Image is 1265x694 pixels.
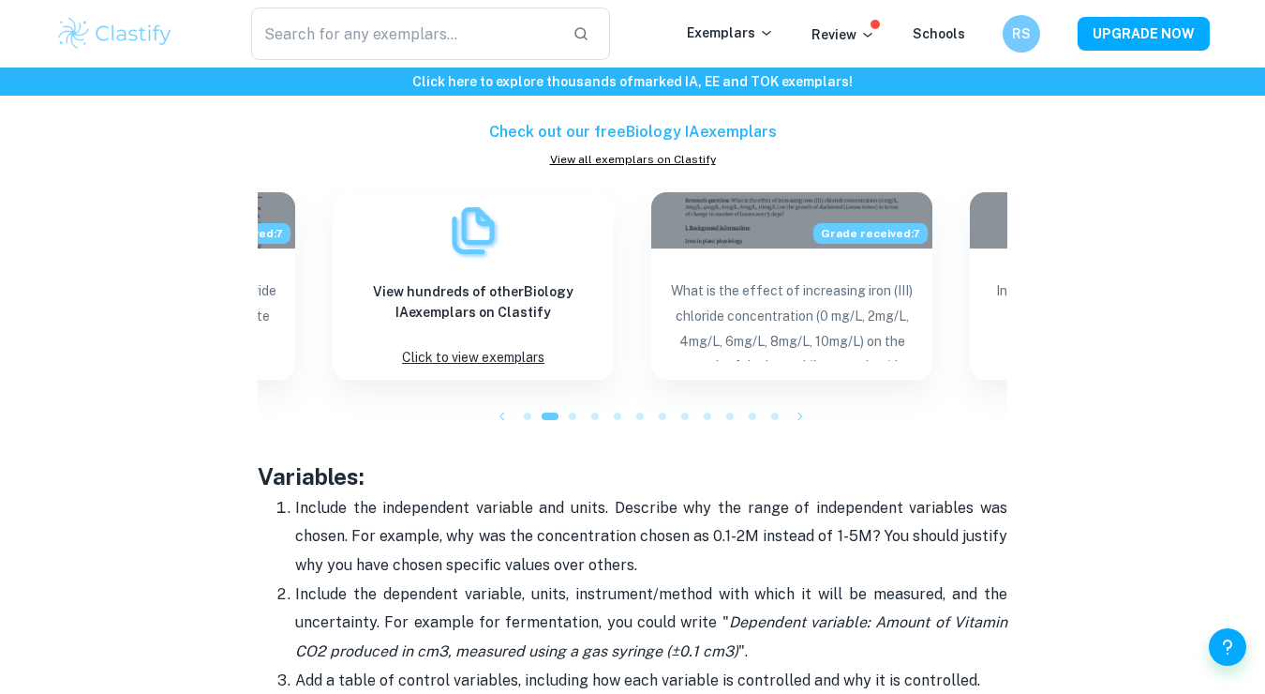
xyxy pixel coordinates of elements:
[1078,17,1210,51] button: UPGRADE NOW
[348,281,599,323] h6: View hundreds of other Biology IA exemplars on Clastify
[333,192,614,380] a: ExemplarsView hundreds of otherBiology IAexemplars on ClastifyClick to view exemplars
[970,192,1251,380] a: Blog exemplar: Investigating the effect of coffee on thInvestigating the effect of coffee on the ...
[811,24,875,45] p: Review
[651,192,932,380] a: Blog exemplar: What is the effect of increasing iron (IGrade received:7What is the effect of incr...
[1003,15,1040,53] button: RS
[251,8,558,60] input: Search for any exemplars...
[295,581,1007,666] p: Include the dependent variable, units, instrument/method with which it will be measured, and the ...
[295,613,1007,659] i: Dependent variable: Amount of Vitamin CO2 produced in cm3, measured using a gas syringe (±0.1 cm3)
[1209,628,1246,666] button: Help and Feedback
[666,279,917,361] p: What is the effect of increasing iron (III) chloride concentration (0 mg/L, 2mg/L, 4mg/L, 6mg/L, ...
[1011,23,1033,44] h6: RS
[402,345,544,370] p: Click to view exemplars
[687,23,774,43] p: Exemplars
[985,279,1236,361] p: Investigating the effect of coffee on the rate of protein digestion
[258,121,1007,143] h6: Check out our free Biology IA exemplars
[445,203,501,259] img: Exemplars
[913,26,965,41] a: Schools
[4,71,1261,92] h6: Click here to explore thousands of marked IA, EE and TOK exemplars !
[295,494,1007,580] p: Include the independent variable and units. Describe why the range of independent variables was c...
[55,15,174,53] img: Clastify logo
[258,460,1007,493] h3: Variables:
[258,151,1007,168] a: View all exemplars on Clastify
[813,223,928,244] span: Grade received: 7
